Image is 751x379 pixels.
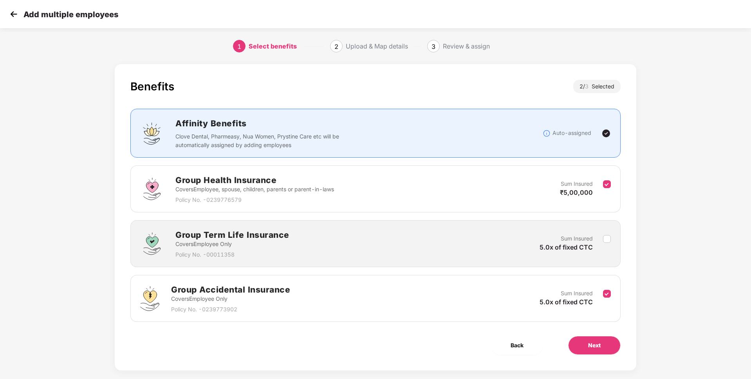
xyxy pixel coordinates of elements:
p: Covers Employee Only [171,295,290,303]
p: Auto-assigned [552,129,591,137]
img: svg+xml;base64,PHN2ZyBpZD0iR3JvdXBfSGVhbHRoX0luc3VyYW5jZSIgZGF0YS1uYW1lPSJHcm91cCBIZWFsdGggSW5zdX... [140,177,164,201]
button: Back [491,336,543,355]
img: svg+xml;base64,PHN2ZyBpZD0iSW5mb18tXzMyeDMyIiBkYXRhLW5hbWU9IkluZm8gLSAzMngzMiIgeG1sbnM9Imh0dHA6Ly... [543,129,551,137]
h2: Group Health Insurance [175,174,334,187]
div: Benefits [130,80,174,93]
span: Back [511,341,524,350]
p: Covers Employee Only [175,240,289,248]
p: Sum Insured [561,234,593,243]
img: svg+xml;base64,PHN2ZyB4bWxucz0iaHR0cDovL3d3dy53My5vcmcvMjAwMC9zdmciIHdpZHRoPSIzMCIgaGVpZ2h0PSIzMC... [8,8,20,20]
h2: Group Accidental Insurance [171,283,290,296]
h2: Affinity Benefits [175,117,457,130]
img: svg+xml;base64,PHN2ZyBpZD0iVGljay0yNHgyNCIgeG1sbnM9Imh0dHA6Ly93d3cudzMub3JnLzIwMDAvc3ZnIiB3aWR0aD... [601,129,611,138]
p: Covers Employee, spouse, children, parents or parent-in-laws [175,185,334,194]
span: 3 [431,43,435,50]
p: Sum Insured [561,180,593,188]
span: 5.0x of fixed CTC [540,243,593,251]
img: svg+xml;base64,PHN2ZyBpZD0iQWZmaW5pdHlfQmVuZWZpdHMiIGRhdGEtbmFtZT0iQWZmaW5pdHkgQmVuZWZpdHMiIHhtbG... [140,122,164,145]
span: 3 [585,83,592,90]
span: 2 [334,43,338,50]
p: Sum Insured [561,289,593,298]
p: Policy No. - 0239773902 [171,305,290,314]
span: Next [588,341,601,350]
img: svg+xml;base64,PHN2ZyBpZD0iR3JvdXBfVGVybV9MaWZlX0luc3VyYW5jZSIgZGF0YS1uYW1lPSJHcm91cCBUZXJtIExpZm... [140,232,164,255]
img: svg+xml;base64,PHN2ZyB4bWxucz0iaHR0cDovL3d3dy53My5vcmcvMjAwMC9zdmciIHdpZHRoPSI0OS4zMjEiIGhlaWdodD... [140,286,159,311]
p: Policy No. - 0239776579 [175,196,334,204]
div: 2 / Selected [573,80,621,93]
h2: Group Term Life Insurance [175,228,289,241]
span: 5.0x of fixed CTC [540,298,593,306]
div: Review & assign [443,40,490,52]
div: Upload & Map details [346,40,408,52]
span: ₹5,00,000 [560,189,593,196]
p: Policy No. - 00011358 [175,250,289,259]
p: Clove Dental, Pharmeasy, Nua Women, Prystine Care etc will be automatically assigned by adding em... [175,132,344,149]
p: Add multiple employees [23,10,118,19]
div: Select benefits [249,40,297,52]
span: 1 [237,43,241,50]
button: Next [568,336,621,355]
